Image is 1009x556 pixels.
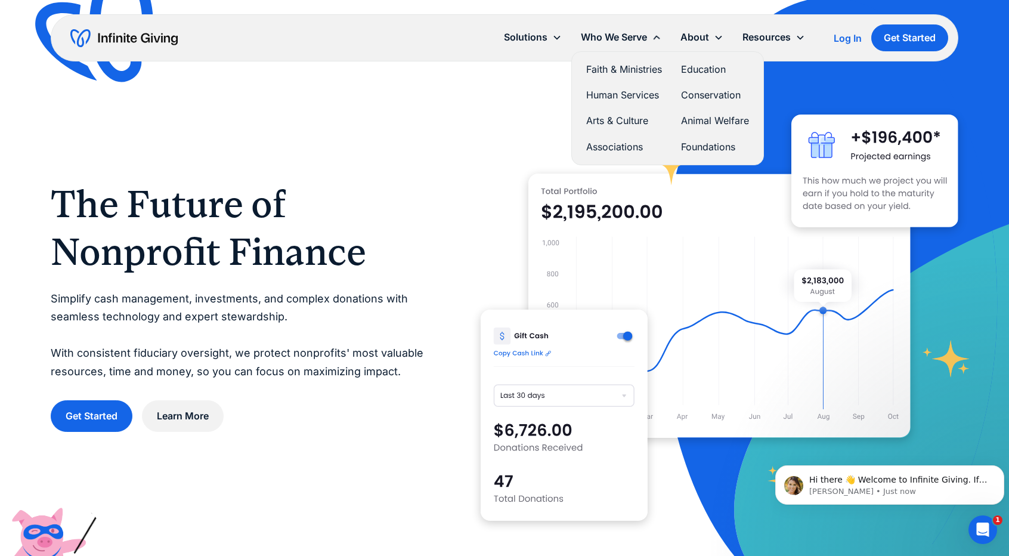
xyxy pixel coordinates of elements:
div: Log In [834,33,862,43]
div: Resources [733,24,815,50]
a: Associations [586,139,662,155]
a: Conservation [681,87,749,103]
img: fundraising star [923,340,970,378]
div: Solutions [504,29,547,45]
a: Animal Welfare [681,113,749,129]
div: Who We Serve [571,24,671,50]
div: About [671,24,733,50]
a: Arts & Culture [586,113,662,129]
a: Human Services [586,87,662,103]
nav: Who We Serve [571,51,764,165]
iframe: Intercom notifications message [770,440,1009,524]
a: Get Started [51,400,132,432]
a: home [70,29,178,48]
img: donation software for nonprofits [481,310,648,521]
div: Solutions [494,24,571,50]
iframe: Intercom live chat [968,515,997,544]
h1: The Future of Nonprofit Finance [51,180,433,276]
a: Faith & Ministries [586,61,662,78]
a: Foundations [681,139,749,155]
img: nonprofit donation platform [528,174,911,438]
span: 1 [993,515,1002,525]
div: About [680,29,709,45]
p: Simplify cash management, investments, and complex donations with seamless technology and expert ... [51,290,433,381]
a: Log In [834,31,862,45]
div: Resources [742,29,791,45]
div: Who We Serve [581,29,647,45]
a: Education [681,61,749,78]
a: Get Started [871,24,948,51]
a: Learn More [142,400,224,432]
